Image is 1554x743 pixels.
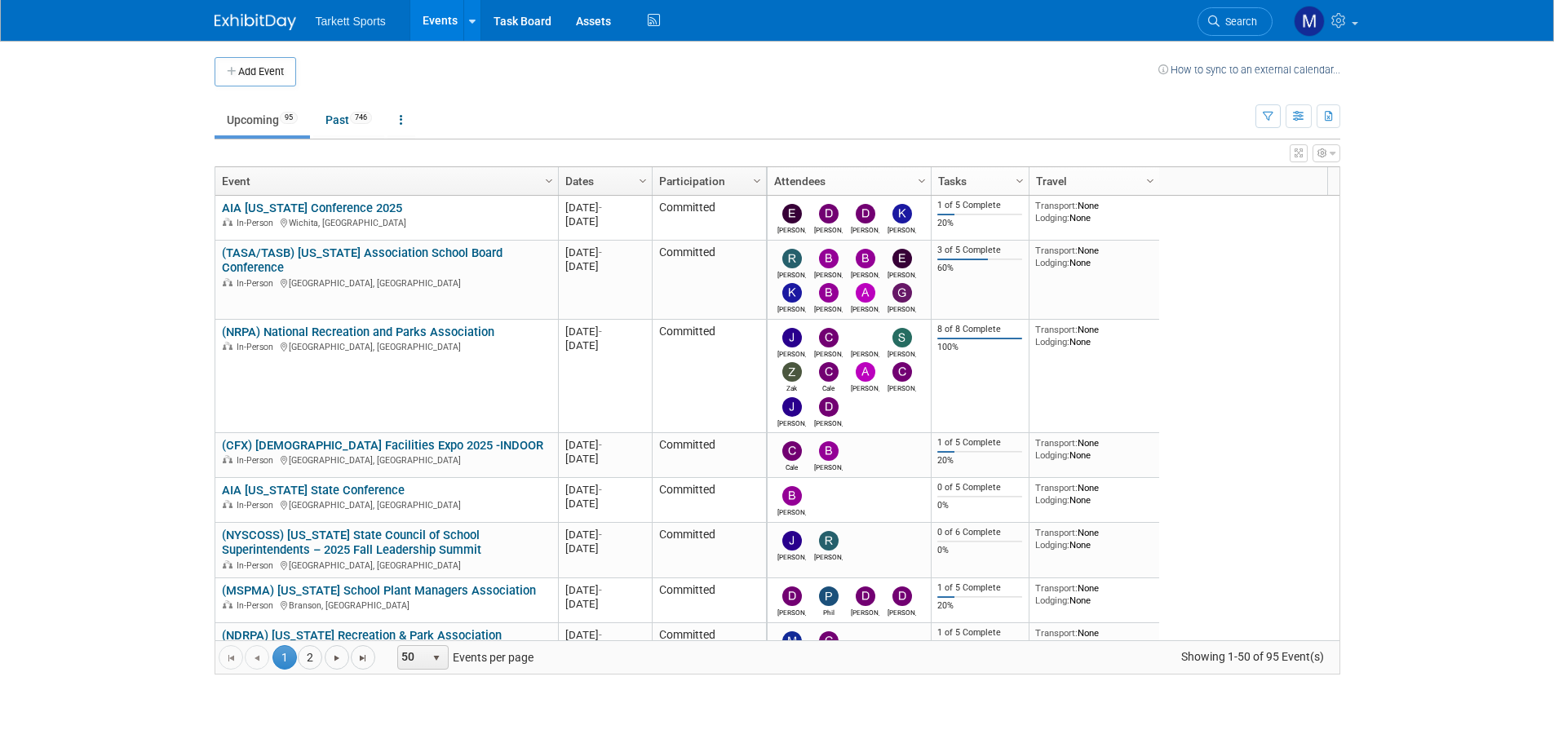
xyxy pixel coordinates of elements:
[782,249,802,268] img: Robert Wilcox
[1144,175,1157,188] span: Column Settings
[222,558,551,572] div: [GEOGRAPHIC_DATA], [GEOGRAPHIC_DATA]
[937,437,1022,449] div: 1 of 5 Complete
[782,486,802,506] img: Bernie Mulvaney
[888,606,916,617] div: Dennis Regan
[1035,437,1078,449] span: Transport:
[237,560,278,571] span: In-Person
[398,646,426,669] span: 50
[814,268,843,279] div: Bernie Mulvaney
[1035,324,1153,347] div: None None
[565,338,644,352] div: [DATE]
[814,417,843,427] div: Dillon Sisk
[215,104,310,135] a: Upcoming95
[599,201,602,214] span: -
[565,325,644,338] div: [DATE]
[222,453,551,467] div: [GEOGRAPHIC_DATA], [GEOGRAPHIC_DATA]
[937,482,1022,493] div: 0 of 5 Complete
[565,628,644,642] div: [DATE]
[814,303,843,313] div: Brandon Parrott
[937,218,1022,229] div: 20%
[599,439,602,451] span: -
[222,339,551,353] div: [GEOGRAPHIC_DATA], [GEOGRAPHIC_DATA]
[777,382,806,392] div: Zak Gasparovic
[565,201,644,214] div: [DATE]
[814,606,843,617] div: Phil Dorman
[814,347,843,358] div: Chris Wedge
[851,268,879,279] div: Bryan Cox
[814,223,843,234] div: Dennis Regan
[937,527,1022,538] div: 0 of 6 Complete
[565,167,641,195] a: Dates
[856,283,875,303] img: Aaron Kirby
[599,529,602,541] span: -
[777,347,806,358] div: Jed Easterbrook
[892,586,912,606] img: Dennis Regan
[659,167,755,195] a: Participation
[851,303,879,313] div: Aaron Kirby
[565,497,644,511] div: [DATE]
[856,204,875,223] img: David Ross
[814,551,843,561] div: Ryan Conroy
[750,175,764,188] span: Column Settings
[1035,494,1069,506] span: Lodging:
[1035,212,1069,223] span: Lodging:
[1141,167,1159,192] a: Column Settings
[298,645,322,670] a: 2
[1035,245,1153,268] div: None None
[356,652,370,665] span: Go to the last page
[223,500,232,508] img: In-Person Event
[222,528,481,558] a: (NYSCOSS) [US_STATE] State Council of School Superintendents – 2025 Fall Leadership Summit
[599,484,602,496] span: -
[937,627,1022,639] div: 1 of 5 Complete
[1036,167,1149,195] a: Travel
[851,223,879,234] div: David Ross
[937,324,1022,335] div: 8 of 8 Complete
[851,347,879,358] div: Ryan McMahan
[222,325,494,339] a: (NRPA) National Recreation and Parks Association
[819,531,839,551] img: Ryan Conroy
[1035,336,1069,347] span: Lodging:
[224,652,237,665] span: Go to the first page
[222,438,543,453] a: (CFX) [DEMOGRAPHIC_DATA] Facilities Expo 2025 -INDOOR
[565,438,644,452] div: [DATE]
[652,623,766,668] td: Committed
[222,498,551,511] div: [GEOGRAPHIC_DATA], [GEOGRAPHIC_DATA]
[1035,449,1069,461] span: Lodging:
[819,397,839,417] img: Dillon Sisk
[777,551,806,561] div: Jeff Sackman
[1035,437,1153,461] div: None None
[250,652,263,665] span: Go to the previous page
[819,631,839,651] img: Cody Gustafson
[856,586,875,606] img: David Miller
[782,362,802,382] img: Zak Gasparovic
[237,218,278,228] span: In-Person
[565,542,644,555] div: [DATE]
[1035,627,1078,639] span: Transport:
[237,600,278,611] span: In-Person
[892,328,912,347] img: Scott George
[313,104,384,135] a: Past746
[888,347,916,358] div: Scott George
[634,167,652,192] a: Column Settings
[223,455,232,463] img: In-Person Event
[599,584,602,596] span: -
[636,175,649,188] span: Column Settings
[915,175,928,188] span: Column Settings
[1035,627,1153,651] div: None None
[565,528,644,542] div: [DATE]
[1035,582,1078,594] span: Transport:
[819,441,839,461] img: Brad Wallace
[782,283,802,303] img: Kevin Fontaine
[565,245,644,259] div: [DATE]
[565,214,644,228] div: [DATE]
[1011,167,1029,192] a: Column Settings
[330,652,343,665] span: Go to the next page
[937,263,1022,274] div: 60%
[223,600,232,608] img: In-Person Event
[215,14,296,30] img: ExhibitDay
[351,645,375,670] a: Go to the last page
[814,461,843,471] div: Brad Wallace
[237,342,278,352] span: In-Person
[777,303,806,313] div: Kevin Fontaine
[652,241,766,320] td: Committed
